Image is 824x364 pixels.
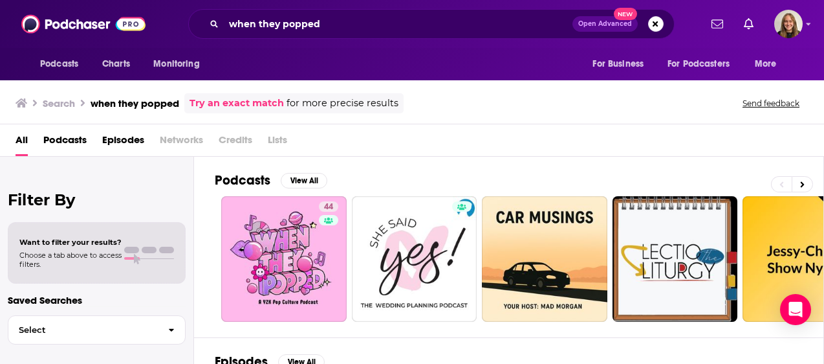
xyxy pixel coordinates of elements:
div: Open Intercom Messenger [780,294,811,325]
a: Episodes [102,130,144,156]
span: Choose a tab above to access filters. [19,251,122,269]
span: New [614,8,637,20]
a: All [16,130,28,156]
span: Podcasts [40,55,78,73]
div: Search podcasts, credits, & more... [188,9,675,39]
h3: Search [43,97,75,109]
button: open menu [144,52,216,76]
span: Charts [102,55,130,73]
button: open menu [31,52,95,76]
span: Select [8,326,158,334]
a: Show notifications dropdown [706,13,728,35]
button: Send feedback [739,98,803,109]
span: Networks [160,130,203,156]
a: 44 [319,201,338,212]
button: open menu [746,52,793,76]
span: 44 [324,201,333,214]
h3: when they popped [91,97,179,109]
a: Charts [94,52,138,76]
button: Show profile menu [774,10,803,38]
a: Try an exact match [190,96,284,111]
button: Select [8,315,186,345]
span: For Podcasters [667,55,730,73]
a: Podcasts [43,130,87,156]
span: Monitoring [153,55,199,73]
span: Logged in as ewalper [774,10,803,38]
h2: Podcasts [215,172,270,188]
input: Search podcasts, credits, & more... [224,14,572,34]
a: 44 [221,196,347,322]
img: User Profile [774,10,803,38]
button: View All [281,173,327,188]
span: Credits [219,130,252,156]
span: More [755,55,777,73]
button: open menu [583,52,660,76]
h2: Filter By [8,190,186,209]
span: for more precise results [287,96,398,111]
span: Want to filter your results? [19,238,122,247]
span: Open Advanced [578,21,632,27]
a: Show notifications dropdown [739,13,759,35]
img: Podchaser - Follow, Share and Rate Podcasts [21,12,146,36]
button: open menu [659,52,748,76]
a: PodcastsView All [215,172,327,188]
span: Lists [268,130,287,156]
button: Open AdvancedNew [572,16,638,32]
span: For Business [592,55,644,73]
p: Saved Searches [8,294,186,306]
